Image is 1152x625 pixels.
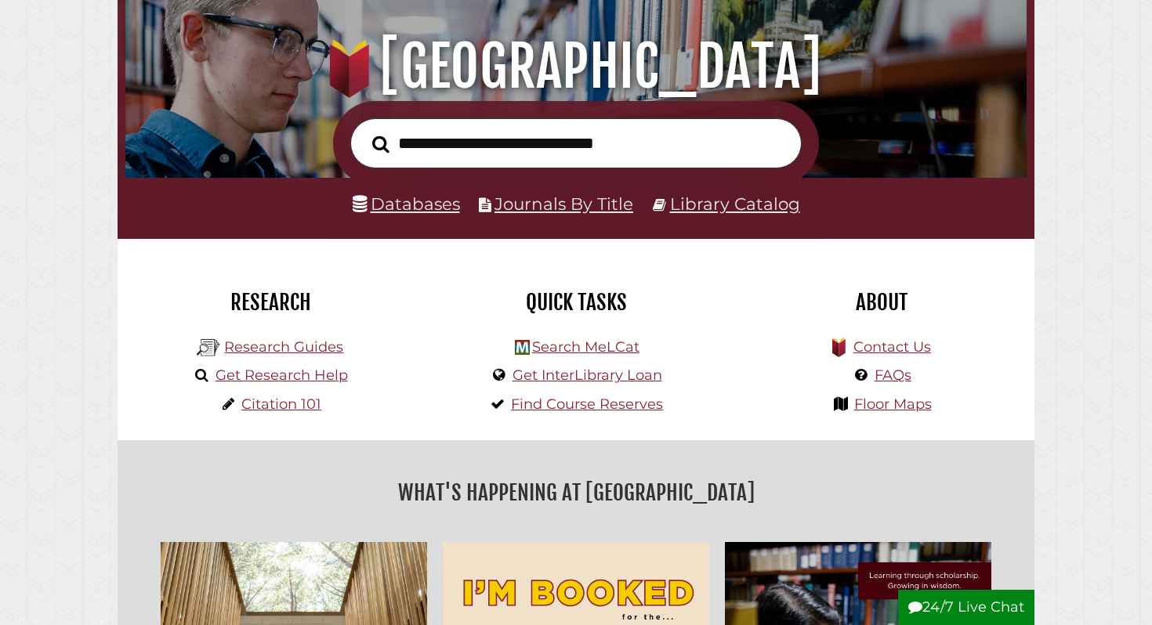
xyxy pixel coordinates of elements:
[372,135,389,154] i: Search
[494,193,633,214] a: Journals By Title
[515,340,530,355] img: Hekman Library Logo
[513,367,662,384] a: Get InterLibrary Loan
[143,32,1009,101] h1: [GEOGRAPHIC_DATA]
[129,289,411,316] h2: Research
[853,338,931,356] a: Contact Us
[741,289,1023,316] h2: About
[875,367,911,384] a: FAQs
[224,338,343,356] a: Research Guides
[353,193,460,214] a: Databases
[670,193,800,214] a: Library Catalog
[854,396,932,413] a: Floor Maps
[532,338,639,356] a: Search MeLCat
[435,289,717,316] h2: Quick Tasks
[197,336,220,359] img: Hekman Library Logo
[241,396,321,413] a: Citation 101
[216,367,348,384] a: Get Research Help
[511,396,663,413] a: Find Course Reserves
[129,475,1023,511] h2: What's Happening at [GEOGRAPHIC_DATA]
[364,131,397,157] button: Search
